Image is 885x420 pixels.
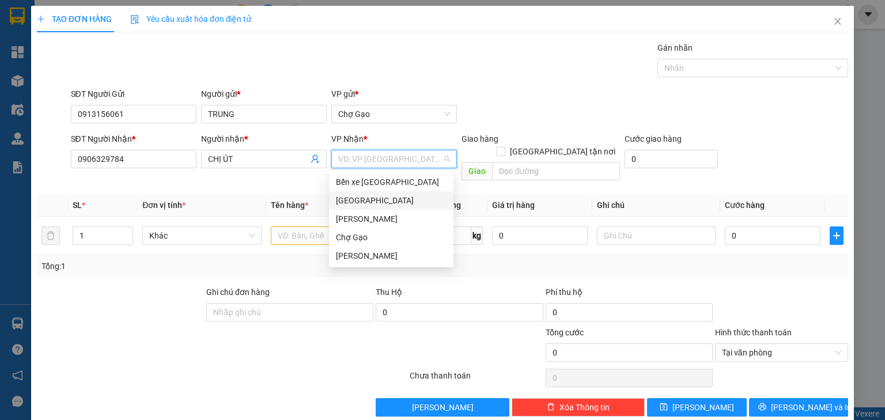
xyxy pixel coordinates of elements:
[462,134,498,143] span: Giao hàng
[71,133,196,145] div: SĐT Người Nhận
[329,191,453,210] div: Sài Gòn
[206,303,373,321] input: Ghi chú đơn hàng
[830,226,844,245] button: plus
[329,228,453,247] div: Chợ Gạo
[597,226,716,245] input: Ghi Chú
[336,176,447,188] div: Bến xe [GEOGRAPHIC_DATA]
[336,249,447,262] div: [PERSON_NAME]
[376,398,509,417] button: [PERSON_NAME]
[512,398,645,417] button: deleteXóa Thông tin
[201,133,327,145] div: Người nhận
[492,162,620,180] input: Dọc đường
[833,17,842,26] span: close
[625,134,682,143] label: Cước giao hàng
[311,154,320,164] span: user-add
[329,210,453,228] div: Cao Tốc
[647,398,747,417] button: save[PERSON_NAME]
[331,134,364,143] span: VP Nhận
[41,260,342,273] div: Tổng: 1
[660,403,668,412] span: save
[142,200,186,210] span: Đơn vị tính
[41,226,60,245] button: delete
[758,403,766,412] span: printer
[206,287,270,297] label: Ghi chú đơn hàng
[338,105,450,123] span: Chợ Gạo
[336,231,447,244] div: Chợ Gạo
[71,88,196,100] div: SĐT Người Gửi
[462,162,492,180] span: Giao
[559,401,610,414] span: Xóa Thông tin
[329,173,453,191] div: Bến xe Tiền Giang
[672,401,734,414] span: [PERSON_NAME]
[715,328,792,337] label: Hình thức thanh toán
[271,200,308,210] span: Tên hàng
[546,286,713,303] div: Phí thu hộ
[271,226,389,245] input: VD: Bàn, Ghế
[329,247,453,265] div: Nguyễn Văn Nguyễn
[749,398,849,417] button: printer[PERSON_NAME] và In
[830,231,843,240] span: plus
[771,401,852,414] span: [PERSON_NAME] và In
[331,88,457,100] div: VP gửi
[37,15,45,23] span: plus
[471,226,483,245] span: kg
[722,344,841,361] span: Tại văn phòng
[201,88,327,100] div: Người gửi
[505,145,620,158] span: [GEOGRAPHIC_DATA] tận nơi
[412,401,474,414] span: [PERSON_NAME]
[336,213,447,225] div: [PERSON_NAME]
[492,226,588,245] input: 0
[592,194,720,217] th: Ghi chú
[547,403,555,412] span: delete
[130,14,252,24] span: Yêu cầu xuất hóa đơn điện tử
[149,227,254,244] span: Khác
[73,200,82,210] span: SL
[822,6,854,38] button: Close
[546,328,584,337] span: Tổng cước
[492,200,535,210] span: Giá trị hàng
[37,14,112,24] span: TẠO ĐƠN HÀNG
[625,150,718,168] input: Cước giao hàng
[409,369,544,389] div: Chưa thanh toán
[376,287,402,297] span: Thu Hộ
[130,15,139,24] img: icon
[657,43,693,52] label: Gán nhãn
[725,200,765,210] span: Cước hàng
[336,194,447,207] div: [GEOGRAPHIC_DATA]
